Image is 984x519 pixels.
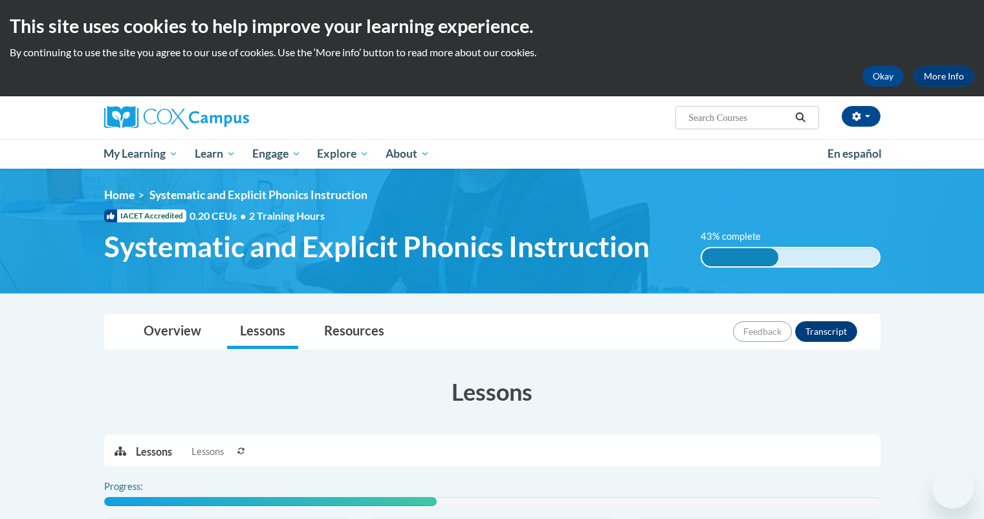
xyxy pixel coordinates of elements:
a: More Info [913,66,974,87]
div: Main menu [85,139,900,169]
a: About [377,139,438,169]
button: Transcript [795,321,857,342]
h3: Lessons [104,376,880,408]
p: By continuing to use the site you agree to our use of cookies. Use the ‘More info’ button to read... [10,45,974,59]
a: Overview [131,315,214,349]
label: Progress: [104,480,179,494]
span: Systematic and Explicit Phonics Instruction [149,188,367,202]
a: My Learning [96,139,187,169]
span: My Learning [104,146,178,162]
img: Cox Campus [104,106,249,129]
button: Account Settings [842,106,880,127]
span: Lessons [191,445,224,459]
div: 43% complete [702,248,778,266]
a: En español [819,140,890,167]
input: Search Courses [687,110,791,125]
iframe: Button to launch messaging window [932,467,974,509]
a: Engage [244,139,309,169]
a: Resources [311,315,397,349]
a: Explore [309,139,377,169]
span: About [386,146,430,162]
span: Learn [195,146,235,162]
a: Cox Campus [104,106,350,129]
button: Feedback [733,321,792,342]
label: 43% complete [701,229,775,244]
span: 0.20 CEUs [190,209,249,223]
span: • [240,209,246,222]
button: Okay [862,66,904,87]
span: En español [827,147,882,160]
span: Systematic and Explicit Phonics Instruction [104,229,650,264]
span: IACET Accredited [104,209,186,222]
h2: This site uses cookies to help improve your learning experience. [10,13,974,39]
a: Learn [186,139,244,169]
p: Lessons [136,445,172,459]
span: 2 Training Hours [249,209,325,222]
button: Search [791,110,810,125]
span: Engage [252,146,301,162]
a: Home [104,188,135,202]
a: Lessons [227,315,298,349]
span: Explore [317,146,369,162]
